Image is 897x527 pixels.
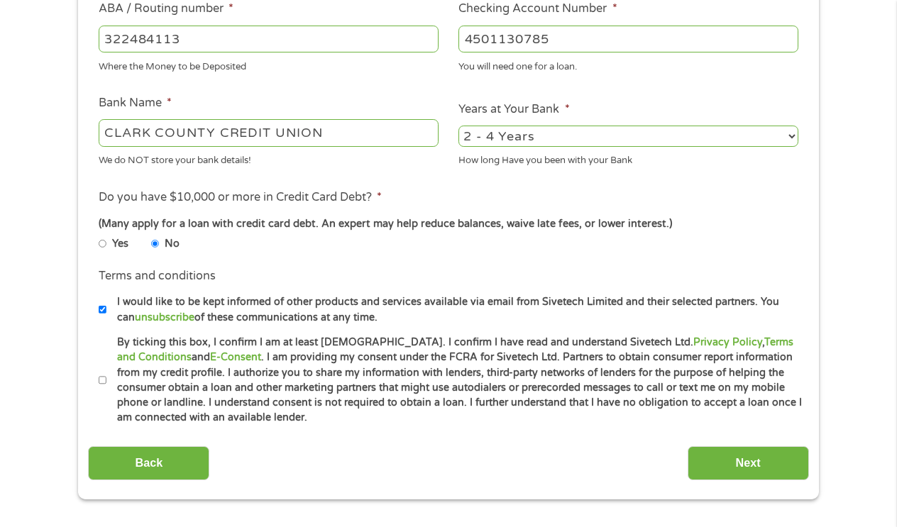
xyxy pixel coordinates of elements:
label: ABA / Routing number [99,1,233,16]
input: Next [688,446,809,481]
label: Terms and conditions [99,269,216,284]
a: unsubscribe [135,311,194,323]
div: You will need one for a loan. [458,55,798,74]
label: Yes [112,236,128,252]
a: Privacy Policy [693,336,762,348]
label: Years at Your Bank [458,102,569,117]
label: By ticking this box, I confirm I am at least [DEMOGRAPHIC_DATA]. I confirm I have read and unders... [106,335,803,426]
input: Back [88,446,209,481]
label: Do you have $10,000 or more in Credit Card Debt? [99,190,382,205]
input: 345634636 [458,26,798,52]
label: No [165,236,180,252]
div: We do NOT store your bank details! [99,149,439,168]
label: Bank Name [99,96,172,111]
label: Checking Account Number [458,1,617,16]
div: (Many apply for a loan with credit card debt. An expert may help reduce balances, waive late fees... [99,216,798,232]
div: How long Have you been with your Bank [458,149,798,168]
label: I would like to be kept informed of other products and services available via email from Sivetech... [106,294,803,325]
div: Where the Money to be Deposited [99,55,439,74]
input: 263177916 [99,26,439,52]
a: E-Consent [210,351,261,363]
